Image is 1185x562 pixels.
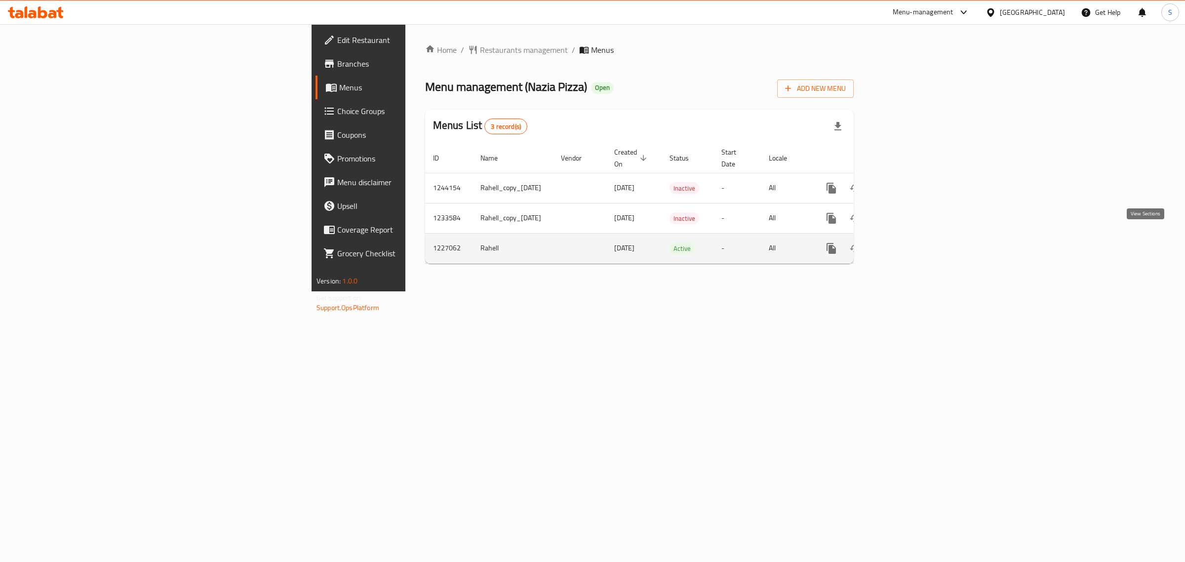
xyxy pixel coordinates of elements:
[670,182,699,194] div: Inactive
[1168,7,1172,18] span: S
[670,152,702,164] span: Status
[316,147,510,170] a: Promotions
[337,105,502,117] span: Choice Groups
[1000,7,1065,18] div: [GEOGRAPHIC_DATA]
[473,173,553,203] td: Rahell_copy_[DATE]
[614,211,634,224] span: [DATE]
[316,218,510,241] a: Coverage Report
[316,28,510,52] a: Edit Restaurant
[316,52,510,76] a: Branches
[337,176,502,188] span: Menu disclaimer
[591,82,614,94] div: Open
[561,152,594,164] span: Vendor
[473,203,553,233] td: Rahell_copy_[DATE]
[614,146,650,170] span: Created On
[484,119,527,134] div: Total records count
[713,203,761,233] td: -
[761,203,812,233] td: All
[316,170,510,194] a: Menu disclaimer
[316,291,362,304] span: Get support on:
[713,233,761,263] td: -
[820,176,843,200] button: more
[614,241,634,254] span: [DATE]
[761,233,812,263] td: All
[893,6,953,18] div: Menu-management
[572,44,575,56] li: /
[820,237,843,260] button: more
[670,212,699,224] div: Inactive
[843,237,867,260] button: Change Status
[670,213,699,224] span: Inactive
[485,122,527,131] span: 3 record(s)
[337,153,502,164] span: Promotions
[433,118,527,134] h2: Menus List
[342,275,357,287] span: 1.0.0
[433,152,452,164] span: ID
[812,143,922,173] th: Actions
[316,275,341,287] span: Version:
[721,146,749,170] span: Start Date
[316,76,510,99] a: Menus
[339,81,502,93] span: Menus
[337,247,502,259] span: Grocery Checklist
[713,173,761,203] td: -
[761,173,812,203] td: All
[591,44,614,56] span: Menus
[316,194,510,218] a: Upsell
[480,44,568,56] span: Restaurants management
[316,99,510,123] a: Choice Groups
[820,206,843,230] button: more
[826,115,850,138] div: Export file
[337,129,502,141] span: Coupons
[843,206,867,230] button: Change Status
[425,143,922,264] table: enhanced table
[777,80,854,98] button: Add New Menu
[670,243,695,254] span: Active
[468,44,568,56] a: Restaurants management
[425,76,587,98] span: Menu management ( Nazia Pizza )
[337,224,502,236] span: Coverage Report
[769,152,800,164] span: Locale
[337,200,502,212] span: Upsell
[316,301,379,314] a: Support.OpsPlatform
[591,83,614,92] span: Open
[316,123,510,147] a: Coupons
[473,233,553,263] td: Rahell
[843,176,867,200] button: Change Status
[614,181,634,194] span: [DATE]
[785,82,846,95] span: Add New Menu
[425,44,854,56] nav: breadcrumb
[337,34,502,46] span: Edit Restaurant
[337,58,502,70] span: Branches
[670,242,695,254] div: Active
[316,241,510,265] a: Grocery Checklist
[480,152,511,164] span: Name
[670,183,699,194] span: Inactive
